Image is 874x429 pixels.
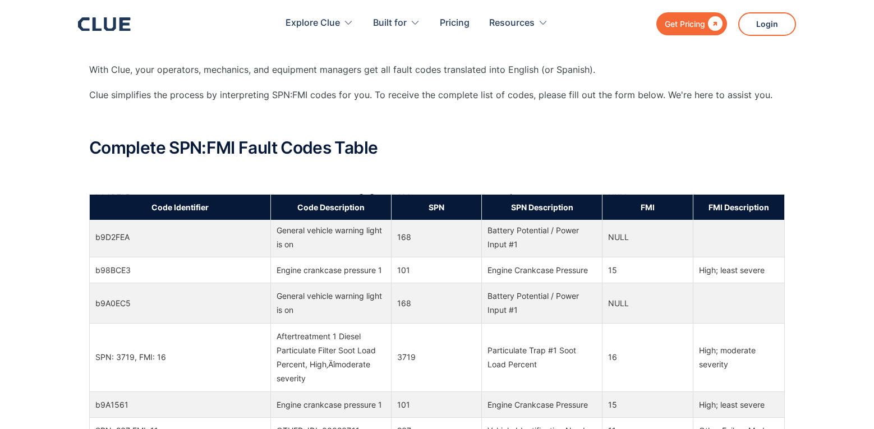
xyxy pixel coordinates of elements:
[699,343,779,371] div: High; moderate severity
[391,283,482,323] td: 168
[487,263,596,277] div: Engine Crankcase Pressure
[602,257,693,283] td: 15
[602,283,693,323] td: NULL
[373,6,407,41] div: Built for
[90,323,271,391] td: SPN: 3719, FMI: 16
[489,6,548,41] div: Resources
[487,289,596,317] div: Battery Potential / Power Input #1
[489,6,535,41] div: Resources
[391,217,482,257] td: 168
[440,6,470,41] a: Pricing
[286,6,340,41] div: Explore Clue
[271,194,392,220] th: Code Description
[391,323,482,391] td: 3719
[699,263,779,277] div: High; least severe
[487,343,596,371] div: Particulate Trap #1 Soot Load Percent
[373,6,420,41] div: Built for
[277,223,385,251] div: General vehicle warning light is on
[482,194,602,220] th: SPN Description
[699,398,779,412] div: High; least severe
[738,12,796,36] a: Login
[277,289,385,317] div: General vehicle warning light is on
[487,398,596,412] div: Engine Crankcase Pressure
[602,217,693,257] td: NULL
[602,194,693,220] th: FMI
[89,113,785,127] p: ‍
[693,194,784,220] th: FMI Description
[705,17,723,31] div: 
[665,17,705,31] div: Get Pricing
[277,329,385,386] div: Aftertreatment 1 Diesel Particulate Filter Soot Load Percent, High‚Äîmoderate severity
[90,217,271,257] td: b9D2FEA
[656,12,727,35] a: Get Pricing
[602,391,693,417] td: 15
[89,139,785,157] h2: Complete SPN:FMI Fault Codes Table
[89,168,785,182] p: ‍
[391,391,482,417] td: 101
[602,323,693,391] td: 16
[487,223,596,251] div: Battery Potential / Power Input #1
[286,6,353,41] div: Explore Clue
[90,391,271,417] td: b9A1561
[89,63,785,77] p: With Clue, your operators, mechanics, and equipment managers get all fault codes translated into ...
[90,194,271,220] th: Code Identifier
[277,398,385,412] div: Engine crankcase pressure 1
[391,194,482,220] th: SPN
[90,283,271,323] td: b9A0EC5
[391,257,482,283] td: 101
[277,263,385,277] div: Engine crankcase pressure 1
[89,88,785,102] p: Clue simplifies the process by interpreting SPN:FMI codes for you. To receive the complete list o...
[90,257,271,283] td: b98BCE3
